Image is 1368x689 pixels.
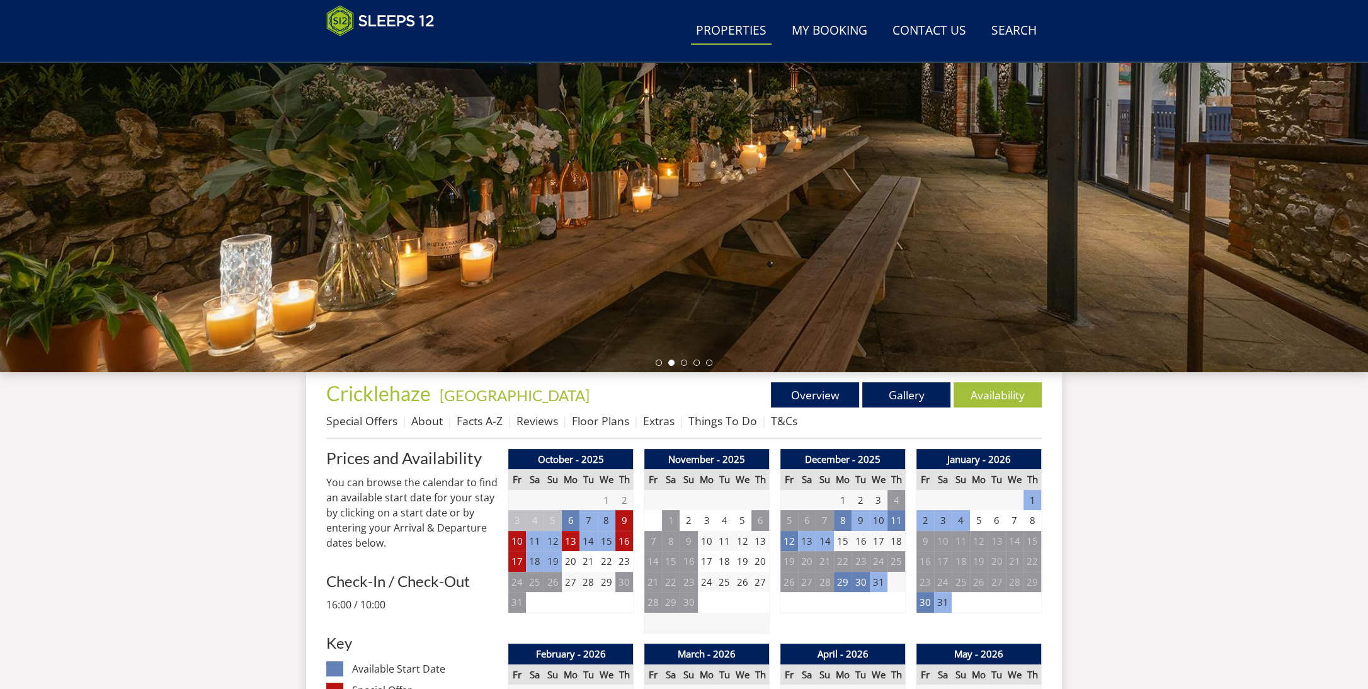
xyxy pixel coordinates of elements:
td: 22 [598,551,615,572]
td: 1 [598,490,615,511]
th: Sa [526,664,544,685]
td: 13 [562,531,579,552]
th: April - 2026 [780,644,906,664]
a: Extras [643,413,675,428]
td: 19 [780,551,798,572]
th: Su [816,664,833,685]
td: 29 [662,592,680,613]
td: 26 [970,572,988,593]
th: Sa [934,664,952,685]
span: Cricklehaze [326,381,431,406]
td: 16 [916,551,934,572]
th: Fr [644,664,662,685]
td: 21 [579,551,597,572]
a: My Booking [787,17,872,45]
td: 17 [698,551,715,572]
td: 30 [615,572,633,593]
td: 11 [715,531,733,552]
td: 16 [680,551,697,572]
td: 13 [988,531,1005,552]
td: 17 [508,551,526,572]
td: 3 [934,510,952,531]
td: 7 [644,531,662,552]
td: 24 [934,572,952,593]
td: 22 [662,572,680,593]
th: Th [751,664,769,685]
td: 15 [1023,531,1041,552]
td: 22 [834,551,852,572]
td: 20 [751,551,769,572]
td: 29 [834,572,852,593]
th: We [1006,664,1023,685]
td: 29 [1023,572,1041,593]
td: 25 [715,572,733,593]
td: 19 [544,551,561,572]
th: Th [1023,664,1041,685]
a: Gallery [862,382,950,407]
th: Fr [644,469,662,490]
img: Sleeps 12 [326,5,435,37]
th: Su [952,664,969,685]
th: Su [544,664,561,685]
th: Mo [970,469,988,490]
td: 12 [734,531,751,552]
p: 16:00 / 10:00 [326,597,498,612]
td: 27 [751,572,769,593]
th: March - 2026 [644,644,770,664]
td: 2 [852,490,869,511]
th: Sa [934,469,952,490]
td: 18 [526,551,544,572]
a: Contact Us [887,17,971,45]
th: Su [952,469,969,490]
td: 19 [734,551,751,572]
td: 31 [934,592,952,613]
td: 26 [544,572,561,593]
th: Fr [508,664,526,685]
span: - [435,386,590,404]
th: Mo [970,664,988,685]
th: Sa [662,469,680,490]
th: Fr [780,469,798,490]
dd: Available Start Date [352,661,498,676]
th: December - 2025 [780,449,906,470]
a: Search [986,17,1042,45]
th: Th [887,469,905,490]
td: 7 [579,510,597,531]
td: 9 [615,510,633,531]
td: 10 [698,531,715,552]
td: 4 [526,510,544,531]
a: Special Offers [326,413,397,428]
th: Th [615,664,633,685]
td: 25 [526,572,544,593]
td: 14 [1006,531,1023,552]
td: 12 [544,531,561,552]
td: 6 [988,510,1005,531]
td: 29 [598,572,615,593]
th: We [598,469,615,490]
td: 8 [834,510,852,531]
td: 24 [508,572,526,593]
td: 20 [798,551,816,572]
a: Prices and Availability [326,449,498,467]
td: 24 [870,551,887,572]
td: 2 [680,510,697,531]
td: 28 [579,572,597,593]
td: 4 [715,510,733,531]
td: 18 [887,531,905,552]
th: Su [544,469,561,490]
th: We [870,664,887,685]
td: 10 [934,531,952,552]
th: We [870,469,887,490]
td: 6 [751,510,769,531]
th: Mo [834,469,852,490]
td: 15 [598,531,615,552]
th: Mo [834,664,852,685]
a: Reviews [516,413,558,428]
h3: Check-In / Check-Out [326,573,498,589]
td: 8 [598,510,615,531]
td: 23 [680,572,697,593]
a: Things To Do [688,413,757,428]
td: 21 [1006,551,1023,572]
th: Tu [852,469,869,490]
